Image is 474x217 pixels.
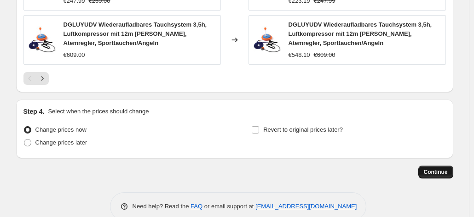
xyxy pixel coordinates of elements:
[289,50,310,60] div: €548.10
[64,50,85,60] div: €609.00
[191,203,202,210] a: FAQ
[254,26,281,54] img: 51XgqjHg31L_80x.jpg
[418,166,453,178] button: Continue
[424,168,448,176] span: Continue
[36,72,49,85] button: Next
[202,203,255,210] span: or email support at
[23,107,45,116] h2: Step 4.
[314,50,335,60] strike: €609.00
[255,203,357,210] a: [EMAIL_ADDRESS][DOMAIN_NAME]
[35,139,87,146] span: Change prices later
[289,21,432,46] span: DGLUYUDV Wiederaufladbares Tauchsystem 3,5h, Luftkompressor mit 12m [PERSON_NAME], Atemregler, Sp...
[29,26,56,54] img: 51XgqjHg31L_80x.jpg
[23,72,49,85] nav: Pagination
[263,126,343,133] span: Revert to original prices later?
[35,126,87,133] span: Change prices now
[48,107,149,116] p: Select when the prices should change
[133,203,191,210] span: Need help? Read the
[64,21,207,46] span: DGLUYUDV Wiederaufladbares Tauchsystem 3,5h, Luftkompressor mit 12m [PERSON_NAME], Atemregler, Sp...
